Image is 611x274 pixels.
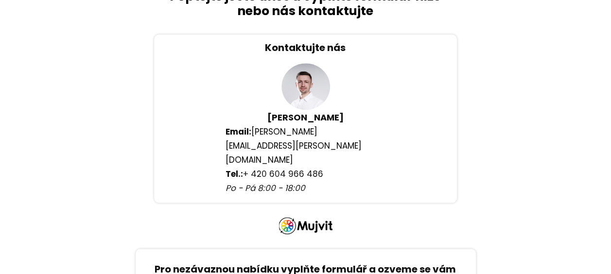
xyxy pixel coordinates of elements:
em: Po - Pá 8:00 - 18:00 [226,182,305,194]
a: [PERSON_NAME][EMAIL_ADDRESS][PERSON_NAME][DOMAIN_NAME] [226,126,362,166]
strong: Tel.: [226,168,243,180]
p: [PERSON_NAME] [161,112,450,123]
strong: Email: [226,126,251,137]
p: + 420 604 966 486 [226,125,386,195]
p: Kontaktujte nás [161,42,450,53]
